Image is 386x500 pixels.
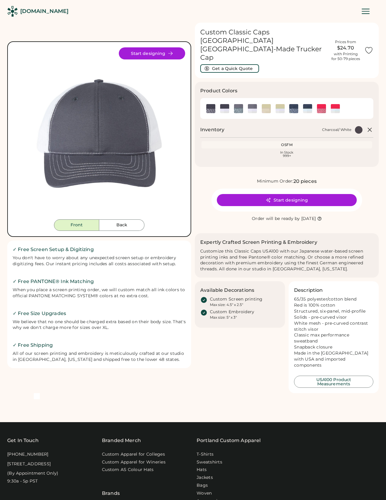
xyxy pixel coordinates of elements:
[206,104,215,113] img: Black Swatch Image
[210,296,263,302] div: Custom Screen printing
[54,219,99,231] button: Front
[7,470,58,476] div: (By Appointment Only)
[217,194,357,206] button: Start designing
[262,104,271,113] div: Khaki
[13,319,186,331] div: We believe that no one should be charged extra based on their body size. That's why we don't char...
[322,127,351,132] div: Charcoal/ White
[197,490,212,496] a: Woven
[248,104,257,113] img: Charcoal/ White Swatch Image
[200,87,237,94] h3: Product Colors
[203,151,371,158] div: In Stock 999+
[7,478,38,484] div: 9:30a - 5p PST
[197,475,213,481] a: Jackets
[248,104,257,113] div: Charcoal/ White
[200,248,373,272] div: Customize this Classic Caps USA100 with our Japanese water-based screen printing inks and free Pa...
[13,351,186,363] div: All of our screen printing and embroidery is meticulously crafted at our studio in [GEOGRAPHIC_DA...
[119,47,185,59] button: Start designing
[13,287,186,299] div: When you place a screen printing order, we will custom match all ink colors to official PANTONE M...
[331,104,340,113] img: Red/ White Swatch Image
[13,342,186,349] h2: ✓ Free Shipping
[294,296,373,368] div: 65/35 polyester/cotton blend Red is 100% cotton Structured, six-panel, mid-profile Solids - pre-c...
[13,278,186,285] h2: ✓ Free PANTONE® Ink Matching
[203,142,371,147] div: OSFM
[13,246,186,253] h2: ✓ Free Screen Setup & Digitizing
[220,104,229,113] div: Black/ White
[102,467,153,473] a: Custom AS Colour Hats
[102,437,141,444] div: Branded Merch
[200,28,327,62] h1: Custom Classic Caps [GEOGRAPHIC_DATA] [GEOGRAPHIC_DATA]-Made Trucker Cap
[276,104,285,113] img: Khaki/ White Swatch Image
[200,126,224,133] h2: Inventory
[210,309,254,315] div: Custom Embroidery
[234,104,243,113] img: Charcoal Swatch Image
[331,104,340,113] div: Red/ White
[220,104,229,113] img: Black/ White Swatch Image
[331,44,361,52] div: $24.70
[294,376,373,388] button: USA100 Product Measurements
[197,482,208,489] a: Bags
[252,216,300,222] div: Order will be ready by
[20,8,68,15] div: [DOMAIN_NAME]
[210,315,237,320] div: Max size: 5" x 3"
[102,451,165,457] a: Custom Apparel for Colleges
[102,475,120,497] div: Brands
[13,255,186,267] div: You don't have to worry about any unexpected screen setup or embroidery digitizing fees. Our inst...
[257,178,293,184] div: Minimum Order:
[206,104,215,113] div: Black
[303,104,312,113] div: Navy/ White
[301,216,316,222] div: [DATE]
[293,178,317,185] div: 20 pieces
[13,47,185,219] div: USA100 Style Image
[13,47,185,219] img: USA100 - Charcoal/ White Front Image
[102,459,166,465] a: Custom Apparel for Wineries
[197,451,214,457] a: T-Shirts
[289,104,298,113] img: Navy Swatch Image
[13,310,186,317] h2: ✓ Free Size Upgrades
[200,239,317,246] h2: Expertly Crafted Screen Printing & Embroidery
[317,104,326,113] img: Red Swatch Image
[262,104,271,113] img: Khaki Swatch Image
[276,104,285,113] div: Khaki/ White
[200,64,259,73] button: Get a Quick Quote
[317,104,326,113] div: Red
[7,461,51,467] div: [STREET_ADDRESS]
[303,104,312,113] img: Navy/ White Swatch Image
[7,6,18,17] img: Rendered Logo - Screens
[197,467,207,473] a: Hats
[7,437,39,444] div: Get In Touch
[294,287,323,294] h3: Description
[197,459,222,465] a: Sweatshirts
[331,52,360,61] div: with Printing for 50-79 pieces
[99,219,144,231] button: Back
[335,40,356,44] div: Prices from
[289,104,298,113] div: Navy
[200,287,254,294] h3: Available Decorations
[210,302,243,307] div: Max size: 4.5" x 2.5"
[7,451,49,457] div: [PHONE_NUMBER]
[234,104,243,113] div: Charcoal
[197,437,261,444] a: Portland Custom Apparel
